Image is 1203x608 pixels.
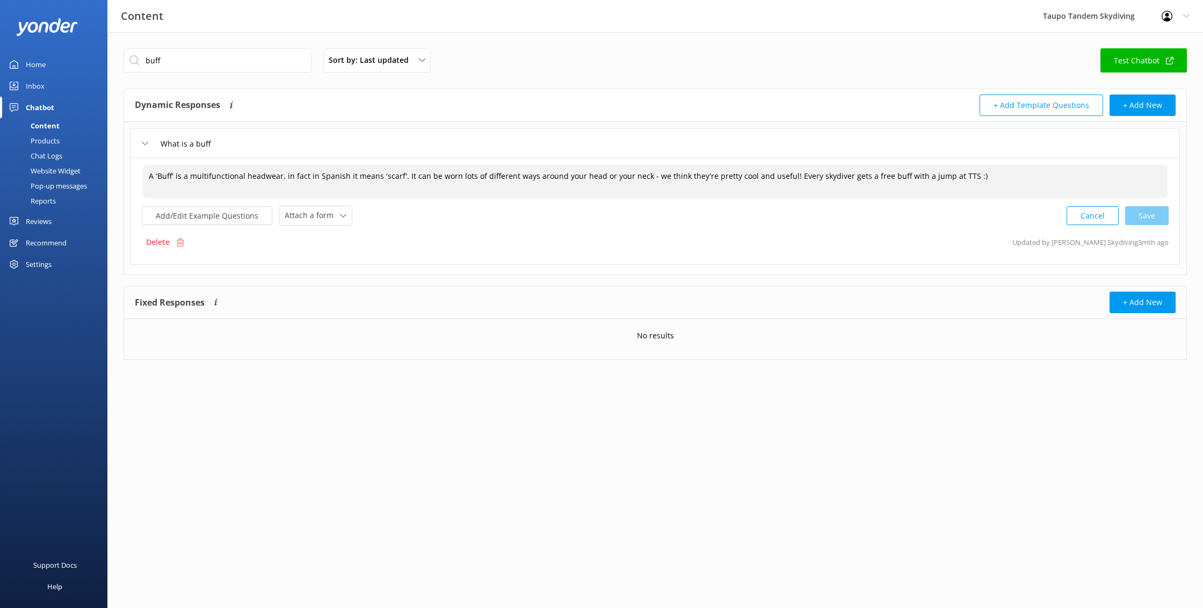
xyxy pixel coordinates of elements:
[26,254,52,275] div: Settings
[6,163,81,178] div: Website Widget
[1012,232,1169,252] p: Updated by [PERSON_NAME] Skydiving 3mth ago
[121,8,163,25] h3: Content
[6,148,62,163] div: Chat Logs
[33,554,77,576] div: Support Docs
[146,236,170,248] p: Delete
[6,178,87,193] div: Pop-up messages
[329,54,415,66] span: Sort by: Last updated
[16,18,78,36] img: yonder-white-logo.png
[26,232,67,254] div: Recommend
[135,292,205,313] h4: Fixed Responses
[6,133,107,148] a: Products
[980,95,1103,116] button: + Add Template Questions
[6,193,107,208] a: Reports
[6,193,56,208] div: Reports
[1110,95,1176,116] button: + Add New
[142,206,272,225] button: Add/Edit Example Questions
[6,118,107,133] a: Content
[26,75,45,97] div: Inbox
[143,165,1168,198] textarea: A 'Buff' is a multifunctional headwear, in fact in Spanish it means 'scarf'. It can be worn lots ...
[1110,292,1176,313] button: + Add New
[637,330,674,342] p: No results
[6,148,107,163] a: Chat Logs
[135,95,220,116] h4: Dynamic Responses
[285,209,340,221] span: Attach a form
[1067,206,1119,225] button: Cancel
[26,54,46,75] div: Home
[1100,48,1187,73] a: Test Chatbot
[6,133,60,148] div: Products
[26,211,52,232] div: Reviews
[6,163,107,178] a: Website Widget
[6,118,60,133] div: Content
[47,576,62,597] div: Help
[26,97,54,118] div: Chatbot
[124,48,311,73] input: Search all Chatbot Content
[6,178,107,193] a: Pop-up messages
